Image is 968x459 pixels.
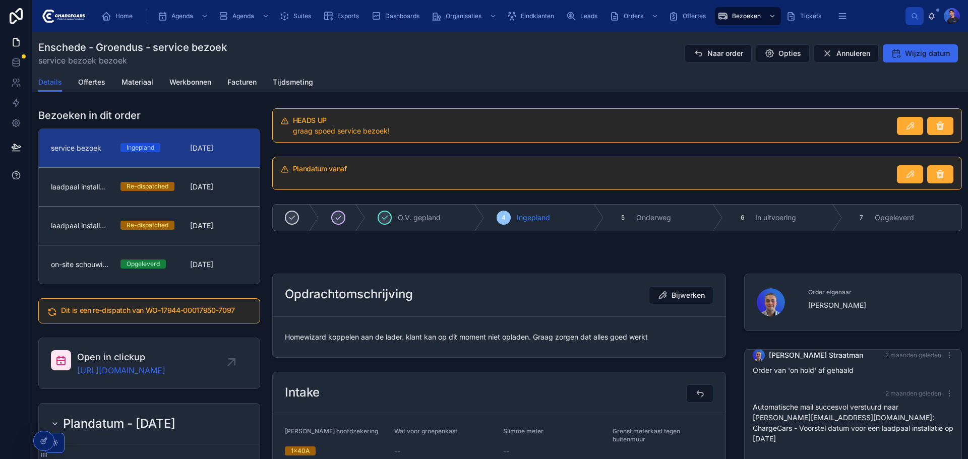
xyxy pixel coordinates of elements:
div: 1x40A [291,446,310,455]
a: Werkbonnen [169,73,211,93]
button: Bijwerken [649,286,713,304]
span: laadpaal installatie [51,221,108,231]
button: Naar order [685,44,752,62]
span: [PERSON_NAME] hoofdzekering [285,427,378,435]
a: on-site schouwingOpgeleverd[DATE] [39,245,260,284]
a: laadpaal installatieRe-dispatched[DATE] [39,167,260,206]
span: Open in clickup [77,350,165,364]
span: Agenda [171,12,193,20]
span: [DATE] [190,143,248,153]
span: Slimme meter [503,427,543,435]
span: Offertes [78,77,105,87]
span: Annuleren [836,48,870,58]
span: Details [38,77,62,87]
span: Organisaties [446,12,481,20]
span: Order van 'on hold' af gehaald [753,366,854,374]
a: Offertes [665,7,713,25]
a: service bezoekIngepland[DATE] [39,129,260,167]
span: service bezoek [51,143,101,153]
a: Agenda [154,7,213,25]
div: Opgeleverd [127,259,160,269]
span: Werkbonnen [169,77,211,87]
span: Homewizard koppelen aan de lader. klant kan op dit moment niet opladen. Graag zorgen dat alles go... [285,332,713,342]
p: Automatische mail succesvol verstuurd naar [PERSON_NAME][EMAIL_ADDRESS][DOMAIN_NAME]: ChargeCars ... [753,402,953,444]
a: Bezoeken [715,7,781,25]
span: [DATE] [190,259,248,270]
span: Tijdsmeting [273,77,313,87]
h5: Plandatum vanaf [293,165,889,172]
button: Wijzig datum [883,44,958,62]
h1: Enschede - Groendus - service bezoek [38,40,227,54]
button: Annuleren [814,44,879,62]
h5: Dit is een re-dispatch van WO-17944-00017950-7097 [61,307,252,314]
span: on-site schouwing [51,259,108,270]
span: Tickets [800,12,821,20]
span: Eindklanten [521,12,554,20]
span: -- [503,446,509,456]
span: Suites [293,12,311,20]
span: Dashboards [385,12,419,20]
span: laadpaal installatie [51,182,108,192]
span: Orders [624,12,643,20]
span: service bezoek bezoek [38,54,227,67]
span: Home [115,12,133,20]
span: Offertes [683,12,706,20]
a: [URL][DOMAIN_NAME] [77,364,165,376]
a: Tijdsmeting [273,73,313,93]
span: Ingepland [517,213,550,223]
span: Order eigenaar [808,288,950,296]
span: Materiaal [122,77,153,87]
span: Facturen [227,77,257,87]
span: Opties [778,48,801,58]
span: Agenda [232,12,254,20]
a: Organisaties [429,7,502,25]
a: Eindklanten [504,7,561,25]
a: Exports [320,7,366,25]
h5: HEADS UP [293,117,889,124]
span: [PERSON_NAME] [808,300,950,310]
h1: Bezoeken in dit order [38,108,141,122]
a: Facturen [227,73,257,93]
div: scrollable content [93,5,905,27]
span: -- [394,446,400,456]
a: Details [38,73,62,92]
span: Leads [580,12,597,20]
h2: Plandatum - [DATE] [63,416,175,432]
span: Wat voor groepenkast [394,427,457,435]
a: Orders [607,7,663,25]
a: Suites [276,7,318,25]
a: laadpaal installatieRe-dispatched[DATE] [39,206,260,245]
a: Offertes [78,73,105,93]
span: 6 [741,214,744,222]
span: In uitvoering [755,213,796,223]
h2: Opdrachtomschrijving [285,286,413,302]
a: Agenda [215,7,274,25]
span: 2 maanden geleden [885,389,941,397]
span: Bijwerken [672,290,705,300]
a: Materiaal [122,73,153,93]
div: Re-dispatched [127,221,168,230]
div: Ingepland [127,143,154,152]
span: Naar order [707,48,743,58]
span: 5 [621,214,625,222]
a: Tickets [783,7,828,25]
div: Re-dispatched [127,182,168,191]
a: Dashboards [368,7,427,25]
span: O.V. gepland [398,213,441,223]
div: graag spoed service bezoek! [293,126,889,136]
span: 2 maanden geleden [885,351,941,359]
span: 4 [502,214,506,222]
span: graag spoed service bezoek! [293,126,390,135]
span: Onderweg [636,213,671,223]
span: [PERSON_NAME] Straatman [769,350,863,360]
span: Exports [337,12,359,20]
h2: Intake [285,384,320,401]
span: 7 [860,214,863,222]
img: App logo [40,8,85,24]
span: [DATE] [190,182,248,192]
span: Bezoeken [732,12,761,20]
a: Open in clickup[URL][DOMAIN_NAME] [39,338,260,388]
span: [DATE] [190,221,248,231]
a: Home [98,7,140,25]
span: Grenst meterkast tegen buitenmuur [613,427,680,443]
